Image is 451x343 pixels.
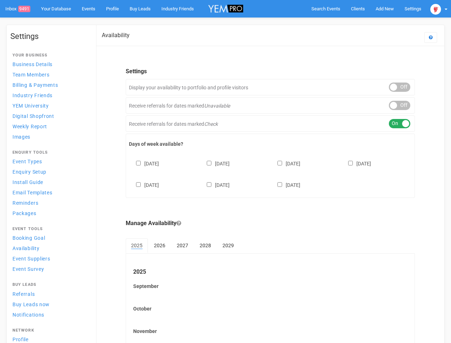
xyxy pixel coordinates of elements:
span: Install Guide [12,179,43,185]
label: [DATE] [129,159,159,167]
em: Unavailable [204,103,230,109]
a: Event Survey [10,264,89,274]
span: YEM University [12,103,49,109]
h1: Settings [10,32,89,41]
h4: Enquiry Tools [12,150,87,155]
label: September [133,283,407,290]
a: Enquiry Setup [10,167,89,177]
h4: Buy Leads [12,283,87,287]
h4: Network [12,328,87,333]
legend: Settings [126,68,415,76]
label: [DATE] [270,159,300,167]
label: [DATE] [341,159,371,167]
a: Digital Shopfront [10,111,89,121]
span: Event Survey [12,266,44,272]
a: Weekly Report [10,121,89,131]
span: Images [12,134,30,140]
a: Industry Friends [10,90,89,100]
label: [DATE] [270,181,300,189]
span: Event Types [12,159,42,164]
a: 2028 [194,238,216,253]
a: Event Suppliers [10,254,89,263]
span: Billing & Payments [12,82,58,88]
span: Packages [12,210,36,216]
a: 2029 [217,238,239,253]
span: Enquiry Setup [12,169,46,175]
input: [DATE] [207,161,211,165]
label: Days of week available? [129,140,412,148]
a: Team Members [10,70,89,79]
a: 2025 [126,238,148,253]
span: Booking Goal [12,235,45,241]
em: Check [204,121,218,127]
a: Install Guide [10,177,89,187]
a: Booking Goal [10,233,89,243]
a: Billing & Payments [10,80,89,90]
a: Business Details [10,59,89,69]
div: Display your availability to portfolio and profile visitors [126,79,415,95]
span: Weekly Report [12,124,47,129]
a: Images [10,132,89,141]
h4: Event Tools [12,227,87,231]
div: Receive referrals for dates marked [126,115,415,132]
label: [DATE] [129,181,159,189]
span: Availability [12,245,39,251]
legend: 2025 [133,268,407,276]
label: [DATE] [200,159,230,167]
span: Event Suppliers [12,256,50,262]
div: Receive referrals for dates marked [126,97,415,114]
a: Availability [10,243,89,253]
label: [DATE] [200,181,230,189]
h4: Your Business [12,53,87,58]
a: Reminders [10,198,89,208]
span: Add New [376,6,394,11]
span: Business Details [12,61,52,67]
a: Notifications [10,310,89,319]
a: Event Types [10,156,89,166]
span: Team Members [12,72,49,78]
a: Email Templates [10,188,89,197]
a: Packages [10,208,89,218]
span: 9491 [18,6,30,12]
input: [DATE] [136,182,141,187]
input: [DATE] [348,161,353,165]
span: Email Templates [12,190,52,195]
legend: Manage Availability [126,219,415,228]
input: [DATE] [207,182,211,187]
a: Referrals [10,289,89,299]
span: Clients [351,6,365,11]
input: [DATE] [277,182,282,187]
input: [DATE] [277,161,282,165]
label: October [133,305,407,312]
span: Search Events [311,6,340,11]
a: YEM University [10,101,89,110]
a: 2026 [149,238,171,253]
span: Digital Shopfront [12,113,54,119]
a: Buy Leads now [10,299,89,309]
input: [DATE] [136,161,141,165]
label: November [133,328,407,335]
span: Reminders [12,200,38,206]
img: open-uri20250107-2-1pbi2ie [430,4,441,15]
a: 2027 [171,238,194,253]
h2: Availability [102,32,130,39]
span: Notifications [12,312,44,318]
